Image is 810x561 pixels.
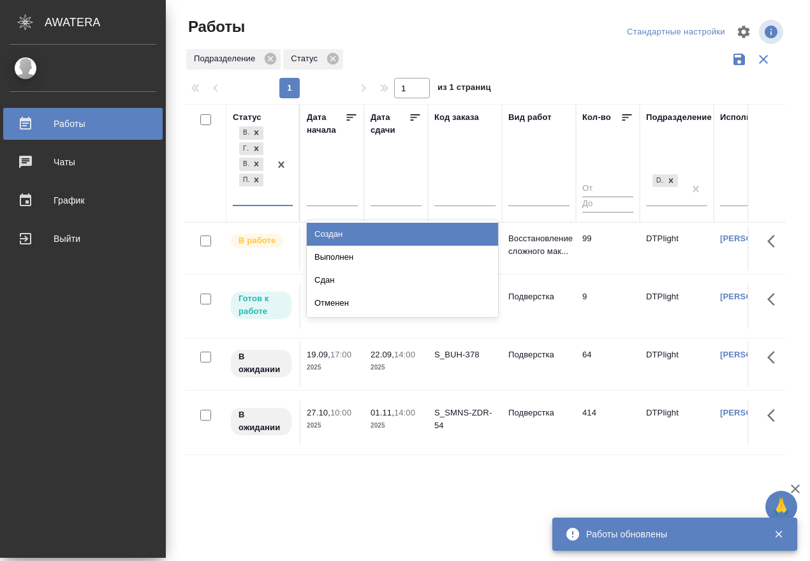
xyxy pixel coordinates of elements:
[371,419,422,432] p: 2025
[394,350,415,359] p: 14:00
[508,348,570,361] p: Подверстка
[239,350,284,376] p: В ожидании
[640,226,714,271] td: DTPlight
[720,350,791,359] a: [PERSON_NAME]
[371,111,409,137] div: Дата сдачи
[3,146,163,178] a: Чаты
[508,111,552,124] div: Вид работ
[576,284,640,329] td: 9
[434,407,496,432] div: S_SMNS-ZDR-54
[371,350,394,359] p: 22.09,
[10,114,156,133] div: Работы
[646,111,712,124] div: Подразделение
[239,408,284,434] p: В ожидании
[291,52,322,65] p: Статус
[576,342,640,387] td: 64
[330,350,351,359] p: 17:00
[307,361,358,374] p: 2025
[3,108,163,140] a: Работы
[238,141,265,157] div: В ожидании, Готов к работе, В работе, Подбор
[283,49,343,70] div: Статус
[239,292,284,318] p: Готов к работе
[728,17,759,47] span: Настроить таблицу
[760,226,790,257] button: Здесь прячутся важные кнопки
[508,232,570,258] p: Восстановление сложного мак...
[307,350,330,359] p: 19.09,
[10,191,156,210] div: График
[185,17,245,37] span: Работы
[307,292,498,315] div: Отменен
[624,22,728,42] div: split button
[330,408,351,417] p: 10:00
[760,342,790,373] button: Здесь прячутся важные кнопки
[371,408,394,417] p: 01.11,
[720,408,791,417] a: [PERSON_NAME]
[230,348,293,378] div: Исполнитель назначен, приступать к работе пока рано
[239,158,249,171] div: В работе
[239,142,249,156] div: Готов к работе
[307,408,330,417] p: 27.10,
[508,407,570,419] p: Подверстка
[239,174,249,187] div: Подбор
[640,342,714,387] td: DTPlight
[10,229,156,248] div: Выйти
[765,491,797,523] button: 🙏
[576,400,640,445] td: 414
[394,408,415,417] p: 14:00
[434,348,496,361] div: S_BUH-378
[586,528,755,541] div: Работы обновлены
[3,223,163,255] a: Выйти
[760,400,790,431] button: Здесь прячутся важные кнопки
[307,246,498,269] div: Выполнен
[307,111,345,137] div: Дата начала
[576,226,640,271] td: 99
[765,528,792,540] button: Закрыть
[759,20,786,44] span: Посмотреть информацию
[720,234,791,243] a: [PERSON_NAME]
[45,10,166,35] div: AWATERA
[438,80,491,98] span: из 1 страниц
[186,49,281,70] div: Подразделение
[238,156,265,172] div: В ожидании, Готов к работе, В работе, Подбор
[751,47,776,71] button: Сбросить фильтры
[3,184,163,216] a: График
[238,125,265,141] div: В ожидании, Готов к работе, В работе, Подбор
[582,111,611,124] div: Кол-во
[371,361,422,374] p: 2025
[307,223,498,246] div: Создан
[582,181,633,197] input: От
[239,126,249,140] div: В ожидании
[640,400,714,445] td: DTPlight
[720,292,791,301] a: [PERSON_NAME]
[307,269,498,292] div: Сдан
[582,197,633,213] input: До
[238,172,265,188] div: В ожидании, Готов к работе, В работе, Подбор
[434,111,479,124] div: Код заказа
[307,419,358,432] p: 2025
[194,52,260,65] p: Подразделение
[720,111,776,124] div: Исполнитель
[652,174,664,188] div: DTPlight
[233,111,261,124] div: Статус
[10,153,156,172] div: Чаты
[651,173,679,189] div: DTPlight
[727,47,751,71] button: Сохранить фильтры
[230,407,293,437] div: Исполнитель назначен, приступать к работе пока рано
[508,290,570,303] p: Подверстка
[770,493,792,520] span: 🙏
[239,234,276,247] p: В работе
[760,284,790,315] button: Здесь прячутся важные кнопки
[230,290,293,320] div: Исполнитель может приступить к работе
[640,284,714,329] td: DTPlight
